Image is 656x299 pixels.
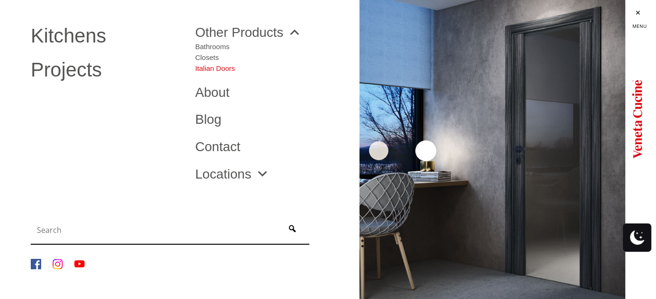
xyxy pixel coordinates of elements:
[195,61,235,72] a: Italian Doors
[632,76,642,161] img: Logo
[52,259,63,269] img: Instagram
[195,26,302,39] a: Other Products
[195,168,270,181] a: Locations
[195,140,346,154] a: Contact
[195,86,346,99] a: About
[74,259,85,269] img: YouTube
[31,26,181,46] a: Kitchens
[195,113,346,126] a: Blog
[195,39,235,50] a: Bathrooms
[31,60,181,80] a: Projects
[31,259,41,269] img: Facebook
[33,221,278,239] input: Search
[195,50,235,61] a: Closets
